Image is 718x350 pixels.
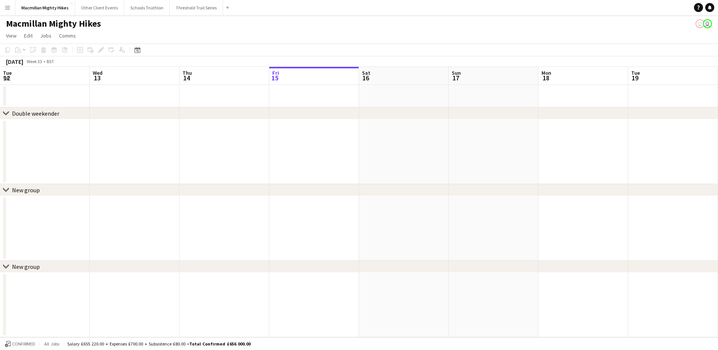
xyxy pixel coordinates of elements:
[630,74,640,82] span: 19
[3,69,12,76] span: Tue
[631,69,640,76] span: Tue
[21,31,36,41] a: Edit
[6,18,101,29] h1: Macmillan Mighty Hikes
[361,74,370,82] span: 16
[24,32,33,39] span: Edit
[271,74,279,82] span: 15
[362,69,370,76] span: Sat
[12,263,40,270] div: New group
[183,69,192,76] span: Thu
[47,59,54,64] div: BST
[40,32,51,39] span: Jobs
[12,110,59,117] div: Double weekender
[6,58,23,65] div: [DATE]
[452,69,461,76] span: Sun
[181,74,192,82] span: 14
[25,59,44,64] span: Week 33
[540,74,551,82] span: 18
[4,340,36,348] button: Confirmed
[695,19,704,28] app-user-avatar: Liz Sutton
[3,31,20,41] a: View
[43,341,61,347] span: All jobs
[12,341,35,347] span: Confirmed
[15,0,75,15] button: Macmillan Mighty Hikes
[6,32,17,39] span: View
[272,69,279,76] span: Fri
[124,0,170,15] button: Schools Triathlon
[2,74,12,82] span: 12
[56,31,79,41] a: Comms
[12,186,40,194] div: New group
[703,19,712,28] app-user-avatar: Liz Sutton
[170,0,223,15] button: Threshold Trail Series
[92,74,103,82] span: 13
[542,69,551,76] span: Mon
[75,0,124,15] button: Other Client Events
[451,74,461,82] span: 17
[93,69,103,76] span: Wed
[67,341,250,347] div: Salary £655 220.00 + Expenses £700.00 + Subsistence £80.00 =
[37,31,54,41] a: Jobs
[59,32,76,39] span: Comms
[189,341,250,347] span: Total Confirmed £656 000.00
